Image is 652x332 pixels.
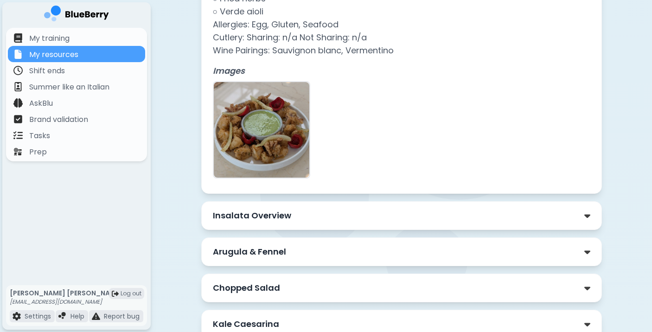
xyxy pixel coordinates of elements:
[213,209,291,222] p: Insalata Overview
[29,98,53,109] p: AskBlu
[13,82,23,91] img: file icon
[13,33,23,43] img: file icon
[13,50,23,59] img: file icon
[58,312,67,320] img: file icon
[584,283,590,293] img: down chevron
[13,98,23,108] img: file icon
[92,312,100,320] img: file icon
[13,115,23,124] img: file icon
[70,312,84,320] p: Help
[29,82,109,93] p: Summer like an Italian
[121,290,141,297] span: Log out
[213,318,279,331] p: Kale Caesarina
[13,147,23,156] img: file icon
[13,131,23,140] img: file icon
[10,289,122,297] p: [PERSON_NAME] [PERSON_NAME]
[213,64,590,77] p: Images
[25,312,51,320] p: Settings
[584,247,590,257] img: down chevron
[584,319,590,329] img: down chevron
[29,130,50,141] p: Tasks
[29,65,65,77] p: Shift ends
[29,114,88,125] p: Brand validation
[213,245,286,258] p: Arugula & Fennel
[44,6,109,25] img: company logo
[13,66,23,75] img: file icon
[29,33,70,44] p: My training
[584,211,590,221] img: down chevron
[214,82,309,178] img: image
[112,290,119,297] img: logout
[10,298,122,306] p: [EMAIL_ADDRESS][DOMAIN_NAME]
[29,49,78,60] p: My resources
[213,281,280,294] p: Chopped Salad
[104,312,140,320] p: Report bug
[29,147,47,158] p: Prep
[13,312,21,320] img: file icon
